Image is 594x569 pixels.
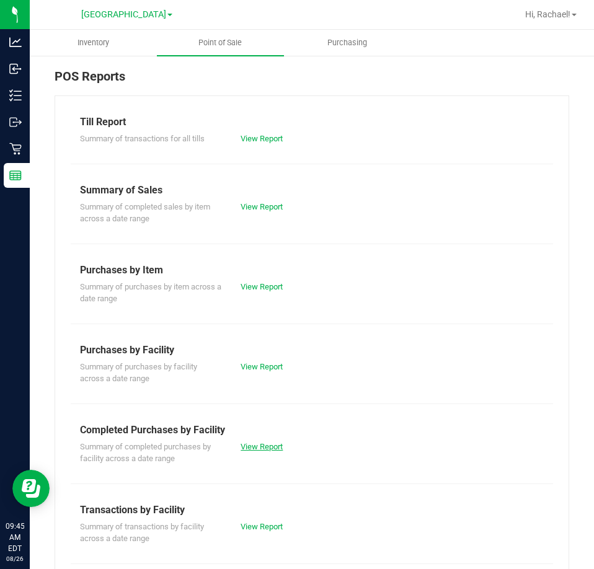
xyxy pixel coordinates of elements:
a: View Report [241,522,283,531]
a: View Report [241,362,283,371]
inline-svg: Outbound [9,116,22,128]
inline-svg: Inventory [9,89,22,102]
inline-svg: Reports [9,169,22,182]
a: Purchasing [284,30,411,56]
span: Hi, Rachael! [525,9,570,19]
span: Summary of purchases by item across a date range [80,282,221,304]
span: Summary of completed sales by item across a date range [80,202,210,224]
div: Completed Purchases by Facility [80,423,544,438]
span: Summary of transactions for all tills [80,134,205,143]
div: Purchases by Facility [80,343,544,358]
a: View Report [241,202,283,211]
span: [GEOGRAPHIC_DATA] [81,9,166,20]
a: View Report [241,282,283,291]
a: Point of Sale [157,30,284,56]
span: Point of Sale [182,37,259,48]
div: Purchases by Item [80,263,544,278]
div: POS Reports [55,67,569,95]
span: Inventory [61,37,126,48]
div: Till Report [80,115,544,130]
a: Inventory [30,30,157,56]
span: Summary of transactions by facility across a date range [80,522,204,544]
span: Purchasing [311,37,384,48]
iframe: Resource center [12,470,50,507]
div: Summary of Sales [80,183,544,198]
a: View Report [241,134,283,143]
span: Summary of completed purchases by facility across a date range [80,442,211,464]
span: Summary of purchases by facility across a date range [80,362,197,384]
a: View Report [241,442,283,451]
inline-svg: Retail [9,143,22,155]
p: 09:45 AM EDT [6,521,24,554]
p: 08/26 [6,554,24,563]
div: Transactions by Facility [80,503,544,518]
inline-svg: Analytics [9,36,22,48]
inline-svg: Inbound [9,63,22,75]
